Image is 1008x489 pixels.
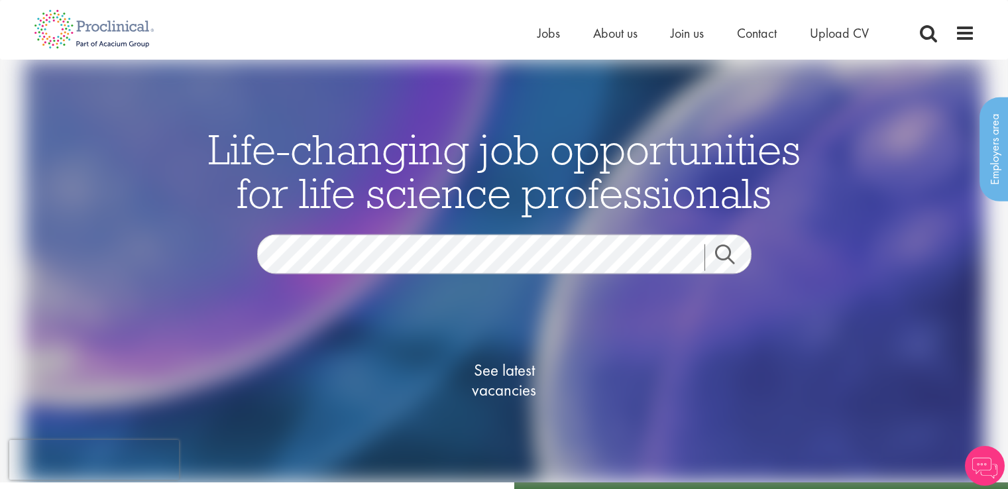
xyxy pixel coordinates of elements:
[737,25,777,42] a: Contact
[704,244,761,270] a: Job search submit button
[9,440,179,480] iframe: reCAPTCHA
[208,122,801,219] span: Life-changing job opportunities for life science professionals
[537,25,560,42] a: Jobs
[965,446,1005,486] img: Chatbot
[671,25,704,42] a: Join us
[593,25,638,42] a: About us
[438,360,571,400] span: See latest vacancies
[810,25,869,42] a: Upload CV
[24,60,985,482] img: candidate home
[438,307,571,453] a: See latestvacancies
